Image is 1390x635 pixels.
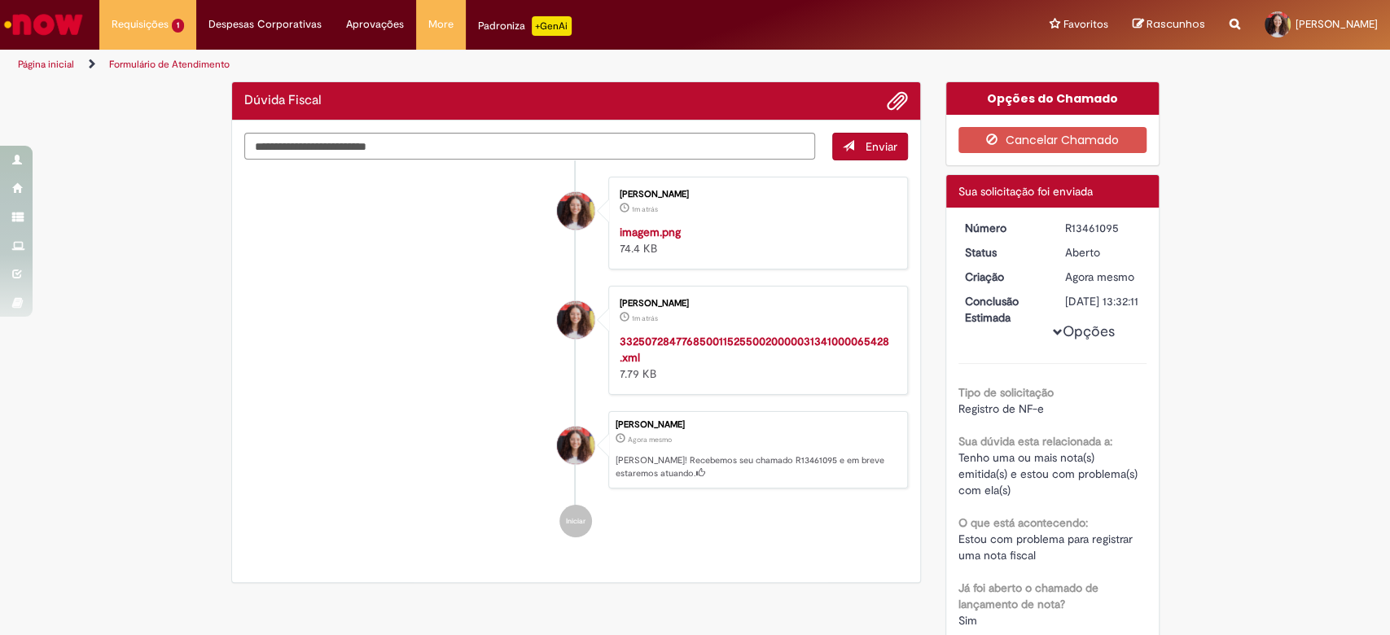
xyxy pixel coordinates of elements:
[866,139,897,154] span: Enviar
[620,299,891,309] div: [PERSON_NAME]
[628,435,672,444] span: Agora mesmo
[616,454,899,480] p: [PERSON_NAME]! Recebemos seu chamado R13461095 e em breve estaremos atuando.
[109,58,230,71] a: Formulário de Atendimento
[557,301,594,339] div: Emily DeOliveira
[620,224,891,256] div: 74.4 KB
[18,58,74,71] a: Página inicial
[1065,220,1141,236] div: R13461095
[620,225,681,239] a: imagem.png
[112,16,169,33] span: Requisições
[620,333,891,382] div: 7.79 KB
[958,580,1098,611] b: Já foi aberto o chamado de lançamento de nota?
[478,16,572,36] div: Padroniza
[958,613,977,628] span: Sim
[953,244,1053,261] dt: Status
[1065,269,1134,284] span: Agora mesmo
[244,94,322,108] h2: Dúvida Fiscal Histórico de tíquete
[1065,269,1134,284] time: 29/08/2025 09:32:08
[244,160,909,554] ul: Histórico de tíquete
[208,16,322,33] span: Despesas Corporativas
[953,269,1053,285] dt: Criação
[1065,269,1141,285] div: 29/08/2025 09:32:08
[244,411,909,489] li: Emily DeOliveira
[632,204,658,214] time: 29/08/2025 09:31:19
[958,184,1093,199] span: Sua solicitação foi enviada
[887,90,908,112] button: Adicionar anexos
[632,313,658,323] time: 29/08/2025 09:31:03
[532,16,572,36] p: +GenAi
[620,334,889,365] a: 33250728477685001152550020000031341000065428.xml
[557,427,594,464] div: Emily DeOliveira
[557,192,594,230] div: Emily DeOliveira
[958,532,1136,563] span: Estou com problema para registrar uma nota fiscal
[958,385,1054,400] b: Tipo de solicitação
[1063,16,1108,33] span: Favoritos
[244,133,816,160] textarea: Digite sua mensagem aqui...
[958,401,1044,416] span: Registro de NF-e
[2,8,86,41] img: ServiceNow
[628,435,672,444] time: 29/08/2025 09:32:08
[1147,16,1205,32] span: Rascunhos
[12,50,914,80] ul: Trilhas de página
[632,313,658,323] span: 1m atrás
[616,420,899,430] div: [PERSON_NAME]
[958,434,1112,449] b: Sua dúvida esta relacionada a:
[958,450,1141,497] span: Tenho uma ou mais nota(s) emitida(s) e estou com problema(s) com ela(s)
[1065,244,1141,261] div: Aberto
[958,515,1088,530] b: O que está acontecendo:
[953,293,1053,326] dt: Conclusão Estimada
[1133,17,1205,33] a: Rascunhos
[953,220,1053,236] dt: Número
[946,82,1159,115] div: Opções do Chamado
[832,133,908,160] button: Enviar
[1296,17,1378,31] span: [PERSON_NAME]
[428,16,454,33] span: More
[958,127,1147,153] button: Cancelar Chamado
[346,16,404,33] span: Aprovações
[620,190,891,199] div: [PERSON_NAME]
[632,204,658,214] span: 1m atrás
[172,19,184,33] span: 1
[1065,293,1141,309] div: [DATE] 13:32:11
